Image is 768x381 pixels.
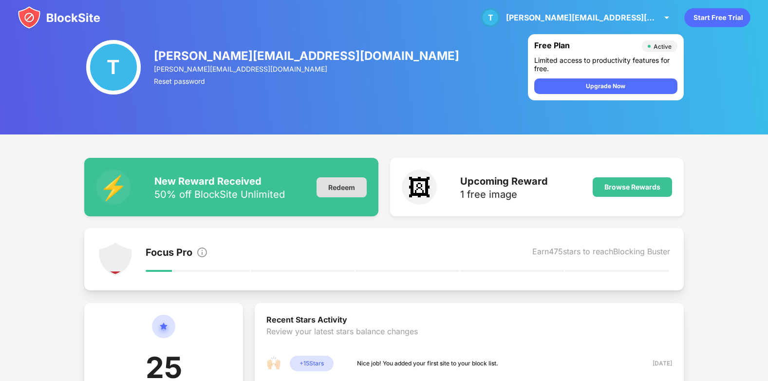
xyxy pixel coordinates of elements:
div: animation [684,8,750,27]
div: Upcoming Reward [460,175,548,187]
div: New Reward Received [154,175,285,187]
div: 50% off BlockSite Unlimited [154,190,285,199]
div: Active [654,43,672,50]
div: [PERSON_NAME][EMAIL_ADDRESS][DOMAIN_NAME] [506,13,655,22]
div: 1 free image [460,190,548,199]
img: blocksite-icon.svg [18,6,100,29]
div: Recent Stars Activity [266,315,672,326]
div: 🖼 [402,170,437,205]
div: Reset password [154,77,460,85]
div: Browse Rewards [604,183,660,191]
div: Limited access to productivity features for free. [534,56,677,73]
img: points-level-1.svg [98,242,133,277]
div: Nice job! You added your first site to your block list. [357,359,498,368]
div: Earn 475 stars to reach Blocking Buster [532,247,670,260]
img: circle-star.svg [152,315,175,350]
div: ⚡️ [96,170,131,205]
div: T [481,8,500,27]
div: T [86,40,141,95]
div: [PERSON_NAME][EMAIL_ADDRESS][DOMAIN_NAME] [154,65,460,73]
div: Upgrade Now [586,81,625,91]
div: Redeem [317,177,367,197]
div: + 15 Stars [290,356,334,371]
img: info.svg [196,247,208,258]
div: Free Plan [534,40,637,52]
div: 🙌🏻 [266,356,282,371]
div: [DATE] [637,359,672,368]
div: Focus Pro [146,247,192,260]
div: [PERSON_NAME][EMAIL_ADDRESS][DOMAIN_NAME] [154,49,460,63]
div: Review your latest stars balance changes [266,326,672,356]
